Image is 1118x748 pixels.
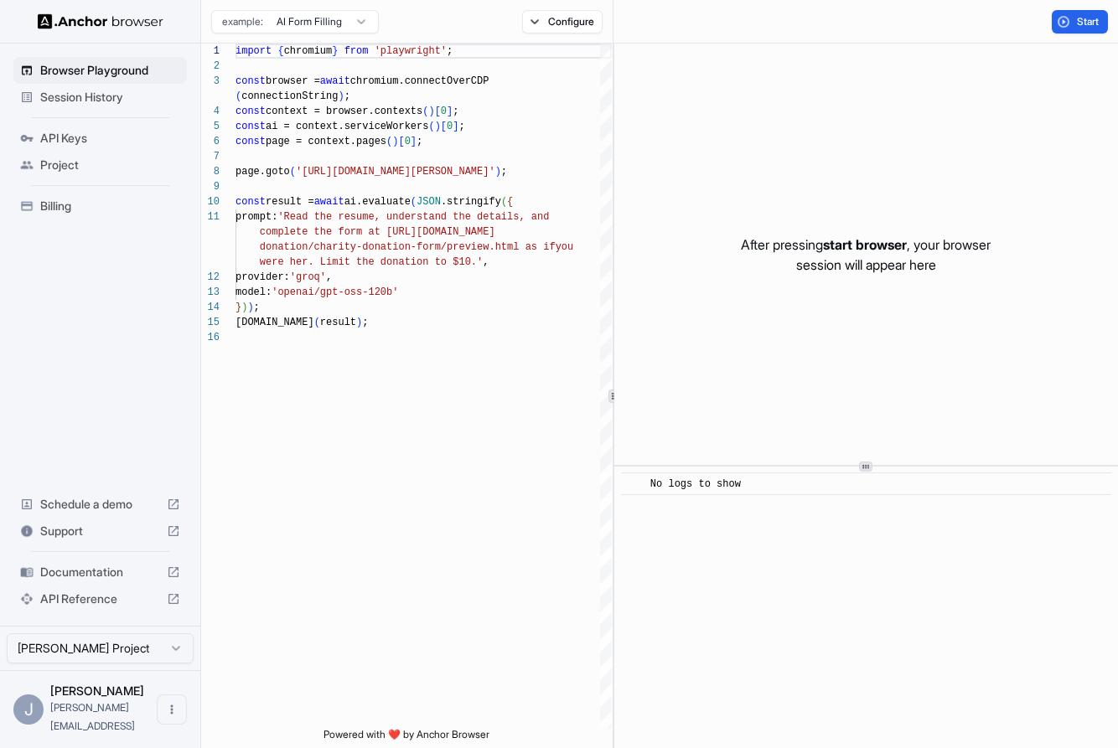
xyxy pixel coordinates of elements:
span: chromium [284,45,333,57]
span: ( [314,317,320,328]
span: ) [356,317,362,328]
span: Schedule a demo [40,496,160,513]
span: ) [435,121,441,132]
div: Billing [13,193,187,219]
span: ( [428,121,434,132]
span: API Keys [40,130,180,147]
span: ; [344,90,350,102]
span: ; [453,106,458,117]
span: API Reference [40,591,160,607]
span: ( [386,136,392,147]
span: 'Read the resume, understand the details, and [277,211,549,223]
span: donation/charity-donation-form/preview.html as if [260,241,556,253]
div: Project [13,152,187,178]
div: 12 [201,270,220,285]
span: result [320,317,356,328]
span: [ [441,121,447,132]
span: browser = [266,75,320,87]
span: ] [453,121,458,132]
span: context = browser.contexts [266,106,422,117]
span: ( [422,106,428,117]
span: ; [254,302,260,313]
span: 0 [447,121,453,132]
span: result = [266,196,314,208]
span: const [236,75,266,87]
span: Session History [40,89,180,106]
span: page = context.pages [266,136,386,147]
span: ; [458,121,464,132]
div: 9 [201,179,220,194]
span: '[URL][DOMAIN_NAME][PERSON_NAME]' [296,166,495,178]
div: 6 [201,134,220,149]
span: JSON [417,196,441,208]
span: Documentation [40,564,160,580]
div: Browser Playground [13,57,187,84]
span: ( [411,196,417,208]
div: 14 [201,300,220,315]
span: Jonas Ouazan [50,684,144,698]
span: ) [495,166,501,178]
span: { [507,196,513,208]
span: 0 [441,106,447,117]
div: J [13,694,44,725]
span: [ [435,106,441,117]
div: 8 [201,164,220,179]
span: ) [241,302,247,313]
div: Support [13,518,187,544]
div: 11 [201,209,220,224]
span: prompt: [236,211,277,223]
span: .stringify [441,196,501,208]
div: 13 [201,285,220,300]
div: Documentation [13,559,187,586]
span: ; [501,166,507,178]
span: from [344,45,369,57]
span: ( [236,90,241,102]
span: await [320,75,350,87]
span: start browser [823,236,907,253]
span: ] [411,136,417,147]
span: 0 [405,136,411,147]
span: Support [40,523,160,539]
span: example: [222,15,263,28]
div: Schedule a demo [13,491,187,518]
button: Open menu [157,694,187,725]
span: Project [40,157,180,173]
div: API Reference [13,586,187,612]
span: } [236,302,241,313]
span: provider: [236,271,290,283]
span: 'openai/gpt-oss-120b' [272,286,398,298]
img: Anchor Logo [38,13,163,29]
span: ; [362,317,368,328]
div: 7 [201,149,220,164]
div: 16 [201,330,220,345]
span: connectionString [241,90,338,102]
span: ai.evaluate [344,196,411,208]
div: 3 [201,74,220,89]
span: No logs to show [650,478,741,490]
span: ai = context.serviceWorkers [266,121,428,132]
span: const [236,106,266,117]
span: 'playwright' [375,45,447,57]
span: ​ [629,476,638,493]
span: const [236,136,266,147]
span: 'groq' [290,271,326,283]
span: { [277,45,283,57]
span: ) [428,106,434,117]
span: were her. Limit the donation to $10.' [260,256,483,268]
span: const [236,196,266,208]
div: 15 [201,315,220,330]
div: 5 [201,119,220,134]
span: Browser Playground [40,62,180,79]
span: ) [247,302,253,313]
span: ; [447,45,453,57]
span: Powered with ❤️ by Anchor Browser [323,728,489,748]
span: ( [290,166,296,178]
span: ) [392,136,398,147]
span: [DOMAIN_NAME] [236,317,314,328]
div: 4 [201,104,220,119]
span: model: [236,286,272,298]
span: ( [501,196,507,208]
span: ] [447,106,453,117]
span: import [236,45,272,57]
span: const [236,121,266,132]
